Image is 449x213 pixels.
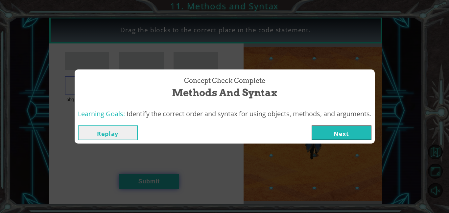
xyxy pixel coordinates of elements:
[172,86,277,100] span: Methods and Syntax
[184,76,265,86] span: Concept Check Complete
[78,125,138,140] button: Replay
[127,109,371,118] span: Identify the correct order and syntax for using objects, methods, and arguments.
[78,109,125,118] span: Learning Goals:
[312,125,371,140] button: Next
